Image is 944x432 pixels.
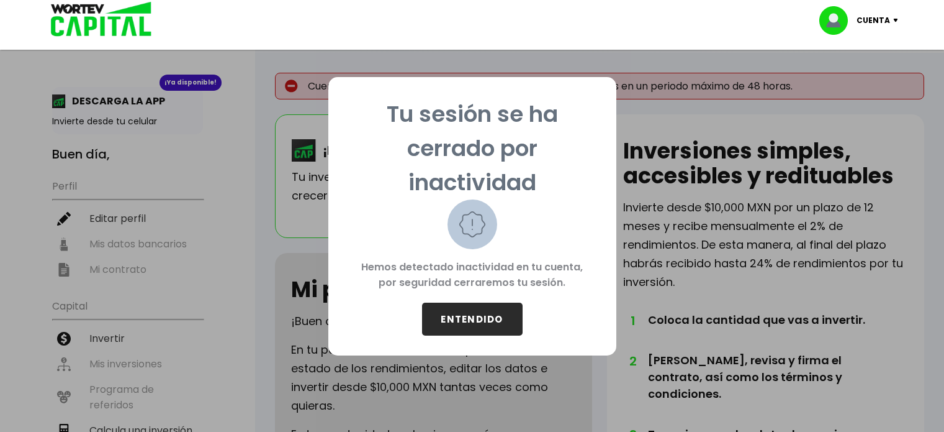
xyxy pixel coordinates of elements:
[348,97,596,200] p: Tu sesión se ha cerrado por inactividad
[890,19,907,22] img: icon-down
[348,249,596,303] p: Hemos detectado inactividad en tu cuenta, por seguridad cerraremos tu sesión.
[447,200,497,249] img: warning
[422,303,523,336] button: ENTENDIDO
[856,11,890,30] p: Cuenta
[819,6,856,35] img: profile-image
